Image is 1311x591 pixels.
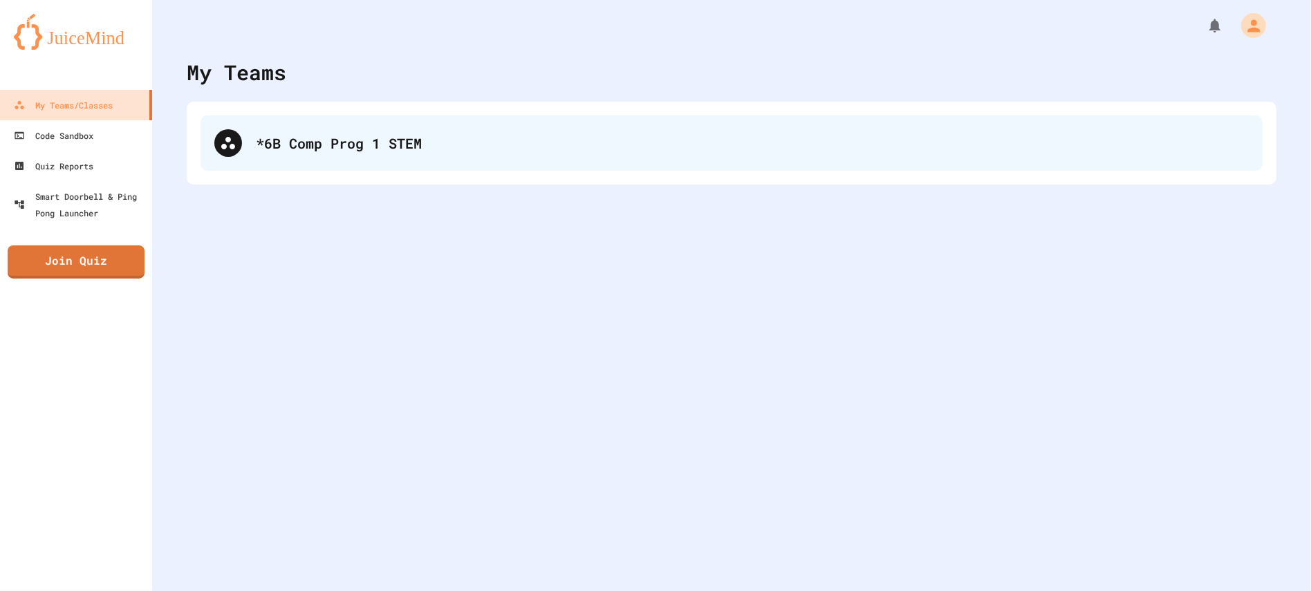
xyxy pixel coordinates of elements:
div: My Account [1227,10,1270,41]
div: *6B Comp Prog 1 STEM [256,133,1249,153]
div: *6B Comp Prog 1 STEM [201,115,1263,171]
div: Quiz Reports [14,158,93,174]
div: Code Sandbox [14,127,93,144]
img: logo-orange.svg [14,14,138,50]
div: Smart Doorbell & Ping Pong Launcher [14,188,147,221]
div: My Teams [187,57,286,88]
a: Join Quiz [8,245,145,279]
div: My Notifications [1181,14,1227,37]
div: My Teams/Classes [14,97,113,113]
